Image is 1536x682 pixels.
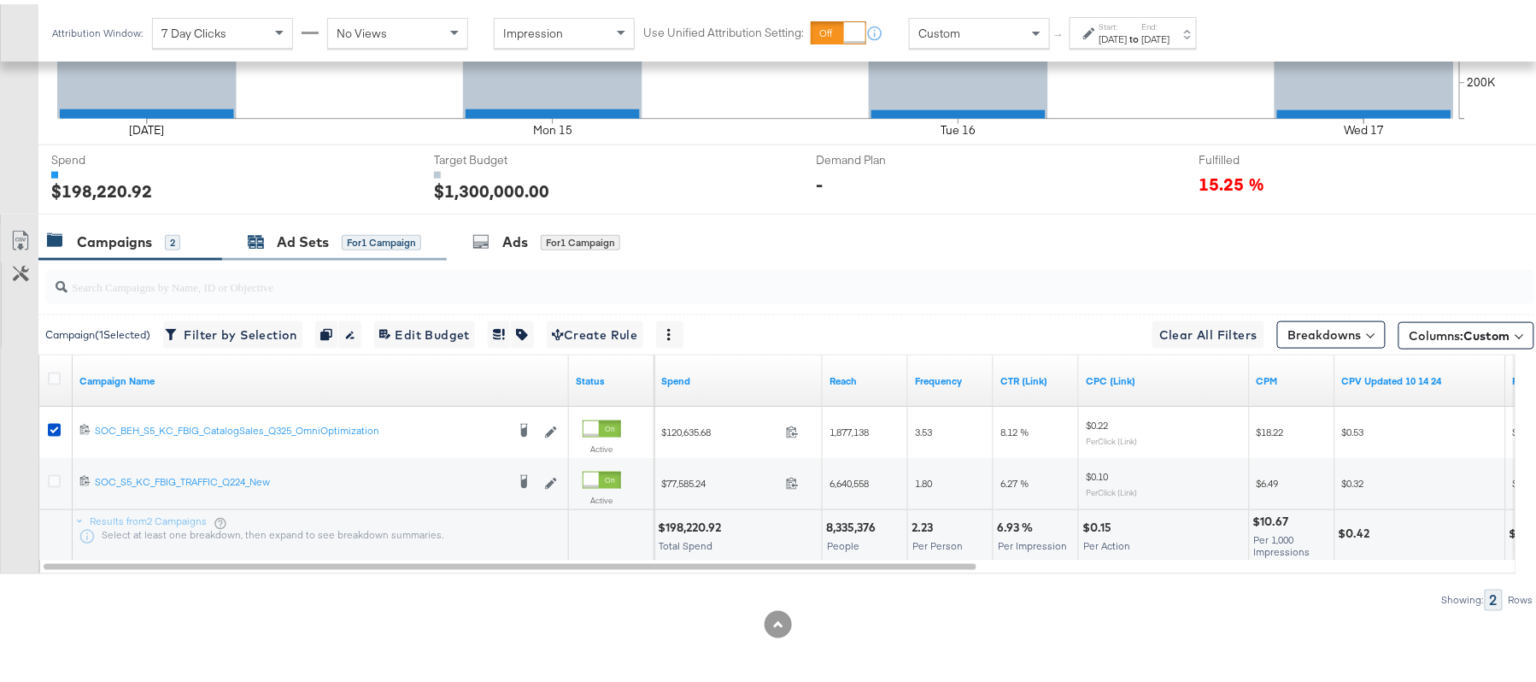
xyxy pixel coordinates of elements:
[1000,421,1029,434] span: 8.12 %
[379,320,470,342] span: Edit Budget
[830,473,869,485] span: 6,640,558
[1086,370,1243,384] a: The average cost for each link click you've received from your ad.
[95,420,506,433] div: SOC_BEH_S5_KC_FBIG_CatalogSales_Q325_OmniOptimization
[1082,515,1117,532] div: $0.15
[1257,370,1328,384] a: The average cost you've paid to have 1,000 impressions of your ad.
[1342,370,1499,384] a: Updated Adobe CPV
[434,174,549,199] div: $1,300,000.00
[1199,168,1264,191] span: 15.25 %
[1052,29,1068,35] span: ↑
[912,535,963,548] span: Per Person
[1128,28,1142,41] strong: to
[583,491,621,502] label: Active
[1083,535,1130,548] span: Per Action
[658,515,726,532] div: $198,220.92
[277,228,329,248] div: Ad Sets
[129,119,164,134] text: [DATE]
[1339,521,1375,538] div: $0.42
[1086,414,1108,427] span: $0.22
[576,370,648,384] a: Shows the current state of your Ad Campaign.
[1342,421,1364,434] span: $0.53
[1508,591,1534,603] div: Rows
[661,421,779,434] span: $120,635.68
[161,21,226,37] span: 7 Day Clicks
[661,473,779,485] span: $77,585.24
[434,148,562,164] span: Target Budget
[1253,509,1294,526] div: $10.67
[661,370,816,384] a: The total amount spent to date.
[1159,320,1258,342] span: Clear All Filters
[51,148,179,164] span: Spend
[1142,28,1170,42] div: [DATE]
[95,420,506,437] a: SOC_BEH_S5_KC_FBIG_CatalogSales_Q325_OmniOptimization
[1485,585,1503,607] div: 2
[817,168,824,192] div: -
[1000,370,1072,384] a: The number of clicks received on a link in your ad divided by the number of impressions.
[1257,473,1279,485] span: $6.49
[941,119,976,134] text: Tue 16
[998,535,1067,548] span: Per Impression
[1086,466,1108,479] span: $0.10
[830,421,869,434] span: 1,877,138
[77,228,152,248] div: Campaigns
[915,370,987,384] a: The average number of times your ad was served to each person.
[830,370,901,384] a: The number of people your ad was served to.
[1398,318,1534,345] button: Columns:Custom
[1410,323,1510,340] span: Columns:
[1344,119,1384,134] text: Wed 17
[337,21,387,37] span: No Views
[918,21,960,37] span: Custom
[95,471,506,488] a: SOC_S5_KC_FBIG_TRAFFIC_Q224_New
[1152,317,1264,344] button: Clear All Filters
[51,174,152,199] div: $198,220.92
[342,231,421,246] div: for 1 Campaign
[1257,421,1284,434] span: $18.22
[1441,591,1485,603] div: Showing:
[541,231,620,246] div: for 1 Campaign
[826,515,881,532] div: 8,335,376
[547,317,643,344] button: Create Rule
[1099,28,1128,42] div: [DATE]
[1277,317,1386,344] button: Breakdowns
[45,323,150,338] div: Campaign ( 1 Selected)
[827,535,859,548] span: People
[1099,17,1128,28] label: Start:
[165,231,180,246] div: 2
[915,473,932,485] span: 1.80
[643,21,804,37] label: Use Unified Attribution Setting:
[583,439,621,450] label: Active
[95,471,506,485] div: SOC_S5_KC_FBIG_TRAFFIC_Q224_New
[997,515,1038,532] div: 6.93 %
[1142,17,1170,28] label: End:
[51,23,144,35] div: Attribution Window:
[1199,148,1327,164] span: Fulfilled
[1086,483,1137,493] sub: Per Click (Link)
[1342,473,1364,485] span: $0.32
[533,119,572,134] text: Mon 15
[1464,324,1510,339] span: Custom
[163,317,302,344] button: Filter by Selection
[817,148,945,164] span: Demand Plan
[552,320,638,342] span: Create Rule
[1254,529,1310,554] span: Per 1,000 Impressions
[912,515,938,532] div: 2.23
[374,317,475,344] button: Edit Budget
[79,370,562,384] a: Your campaign name.
[659,535,712,548] span: Total Spend
[67,259,1398,292] input: Search Campaigns by Name, ID or Objective
[915,421,932,434] span: 3.53
[502,228,528,248] div: Ads
[168,320,297,342] span: Filter by Selection
[1086,432,1137,442] sub: Per Click (Link)
[1000,473,1029,485] span: 6.27 %
[503,21,563,37] span: Impression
